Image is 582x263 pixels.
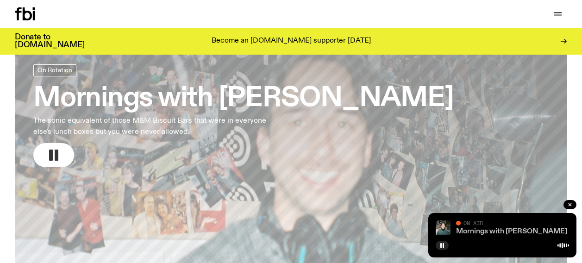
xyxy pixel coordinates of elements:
span: On Rotation [38,67,72,74]
p: The sonic equivalent of those M&M Biscuit Bars that were in everyone else's lunch boxes but you w... [33,115,270,138]
span: On Air [463,220,483,226]
h3: Donate to [DOMAIN_NAME] [15,33,85,49]
a: Mornings with [PERSON_NAME]The sonic equivalent of those M&M Biscuit Bars that were in everyone e... [33,64,454,167]
a: On Rotation [33,64,76,76]
img: Radio presenter Ben Hansen sits in front of a wall of photos and an fbi radio sign. Film photo. B... [436,220,451,235]
a: Mornings with [PERSON_NAME] [456,228,567,235]
p: Become an [DOMAIN_NAME] supporter [DATE] [212,37,371,45]
h3: Mornings with [PERSON_NAME] [33,86,454,112]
